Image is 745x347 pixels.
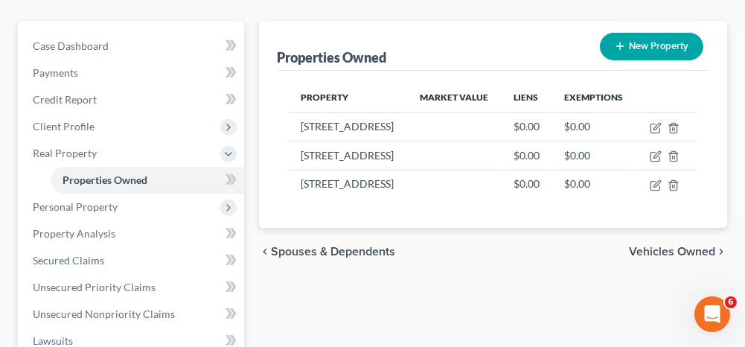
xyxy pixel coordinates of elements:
span: Unsecured Nonpriority Claims [33,308,175,320]
th: Property [289,83,408,112]
span: Secured Claims [33,254,104,267]
span: Lawsuits [33,334,73,347]
td: $0.00 [502,170,552,198]
a: Case Dashboard [21,33,244,60]
button: New Property [600,33,703,60]
a: Credit Report [21,86,244,113]
td: $0.00 [502,141,552,170]
iframe: Intercom live chat [694,296,730,332]
span: Spouses & Dependents [271,246,395,258]
a: Unsecured Priority Claims [21,274,244,301]
a: Properties Owned [51,167,244,194]
a: Unsecured Nonpriority Claims [21,301,244,328]
span: Real Property [33,147,97,159]
span: Case Dashboard [33,39,109,52]
td: [STREET_ADDRESS] [289,141,408,170]
td: $0.00 [553,141,637,170]
th: Liens [502,83,552,112]
span: Payments [33,66,78,79]
button: chevron_left Spouses & Dependents [259,246,395,258]
th: Exemptions [553,83,637,112]
a: Secured Claims [21,247,244,274]
a: Property Analysis [21,220,244,247]
button: Vehicles Owned chevron_right [629,246,727,258]
a: Payments [21,60,244,86]
td: $0.00 [553,112,637,141]
span: Vehicles Owned [629,246,715,258]
span: Credit Report [33,93,97,106]
span: Unsecured Priority Claims [33,281,156,293]
td: [STREET_ADDRESS] [289,170,408,198]
td: $0.00 [553,170,637,198]
span: 6 [725,296,737,308]
span: Personal Property [33,200,118,213]
th: Market Value [408,83,502,112]
span: Property Analysis [33,227,115,240]
td: $0.00 [502,112,552,141]
div: Properties Owned [277,48,386,66]
span: Properties Owned [63,173,147,186]
i: chevron_right [715,246,727,258]
td: [STREET_ADDRESS] [289,112,408,141]
i: chevron_left [259,246,271,258]
span: Client Profile [33,120,95,133]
